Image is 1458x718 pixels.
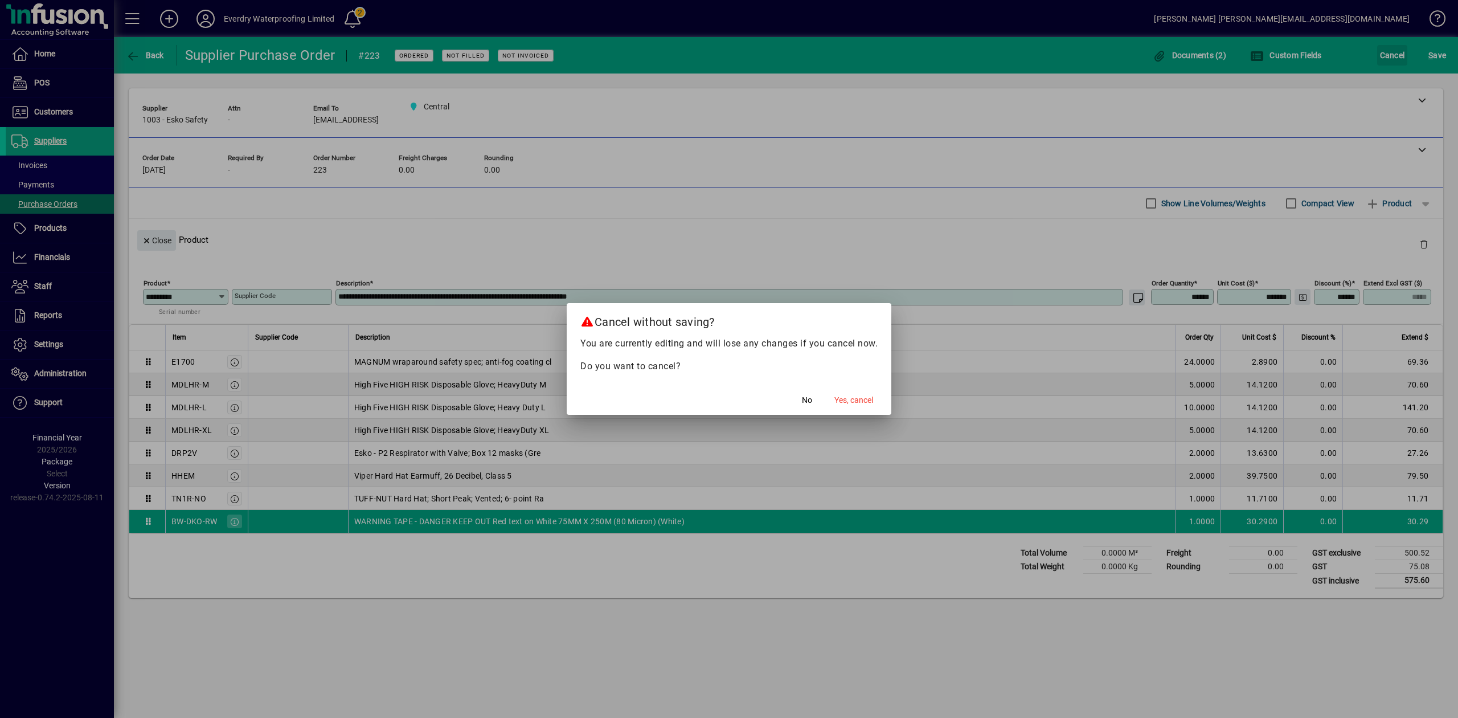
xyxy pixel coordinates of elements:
span: Yes, cancel [834,394,873,406]
span: No [802,394,812,406]
button: Yes, cancel [830,390,878,410]
button: No [789,390,825,410]
h2: Cancel without saving? [567,303,891,336]
p: Do you want to cancel? [580,360,878,373]
p: You are currently editing and will lose any changes if you cancel now. [580,337,878,350]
